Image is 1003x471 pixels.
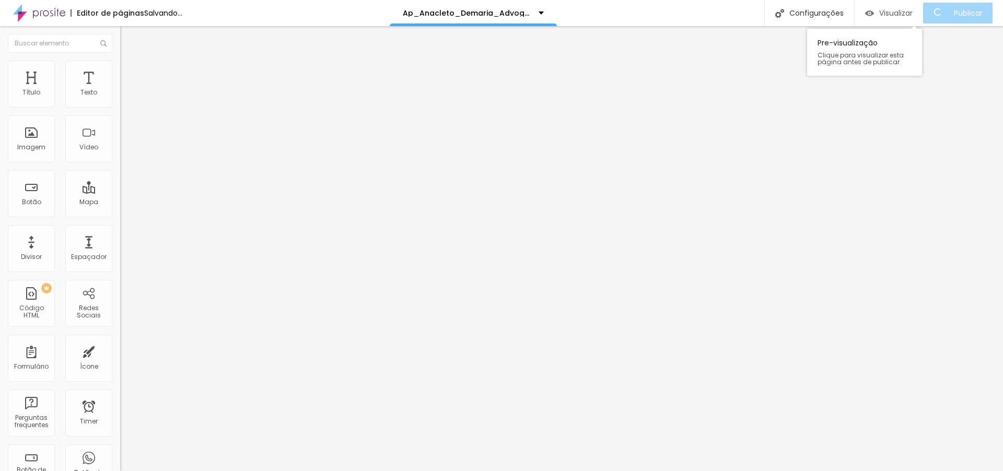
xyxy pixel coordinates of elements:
span: Publicar [954,9,983,17]
div: Ícone [80,363,98,370]
div: Formulário [14,363,49,370]
div: Editor de páginas [71,9,144,17]
div: Espaçador [71,253,107,261]
div: Título [22,89,40,96]
div: Salvando... [144,9,182,17]
div: Imagem [17,144,45,151]
button: Visualizar [855,3,923,23]
div: Divisor [21,253,42,261]
div: Código HTML [10,304,52,320]
div: Vídeo [79,144,98,151]
div: Mapa [79,198,98,206]
div: Botão [22,198,41,206]
span: Visualizar [879,9,913,17]
iframe: Editor [120,26,1003,471]
img: Icone [100,40,107,46]
div: Redes Sociais [68,304,109,320]
div: Pre-visualização [807,29,922,76]
img: view-1.svg [865,9,874,18]
span: Clique para visualizar esta página antes de publicar. [818,52,912,65]
div: Timer [80,418,98,425]
input: Buscar elemento [8,34,112,53]
div: Perguntas frequentes [10,414,52,429]
div: Texto [80,89,97,96]
button: Publicar [923,3,993,23]
p: Ap_Anacleto_Demaria_Advogados_Diego_Rocha_Fotografia [403,9,531,17]
img: Icone [775,9,784,18]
